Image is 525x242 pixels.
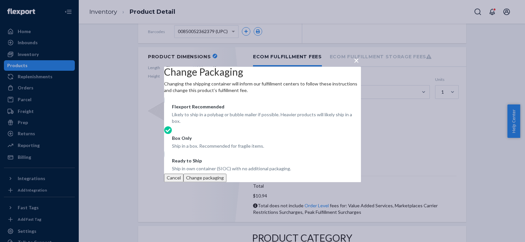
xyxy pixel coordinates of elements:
[164,81,361,94] p: Changing the shipping container will inform our fulfillment centers to follow these instructions ...
[172,135,264,141] div: Box Only
[172,158,291,164] div: Ready to Ship
[172,164,291,172] div: Ship in own container (SIOC) with no additional packaging.
[354,55,359,66] span: ×
[172,141,264,149] div: Ship in a box. Recommended for fragile items.
[13,5,37,10] span: Support
[172,103,361,110] div: Flexport Recommended
[172,110,361,124] div: Likely to ship in a polybag or bubble mailer if possible. Heavier products will likely ship in a ...
[164,174,183,182] button: Cancel
[164,66,361,77] h2: Change Packaging
[183,174,226,182] button: Change packaging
